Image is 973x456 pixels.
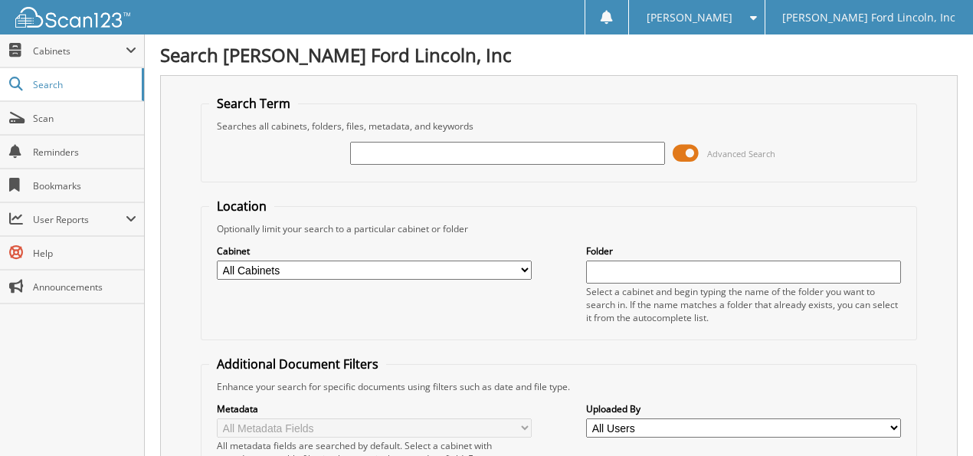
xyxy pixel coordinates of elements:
span: Bookmarks [33,179,136,192]
legend: Additional Document Filters [209,356,386,372]
span: [PERSON_NAME] Ford Lincoln, Inc [782,13,955,22]
div: Searches all cabinets, folders, files, metadata, and keywords [209,120,909,133]
span: Cabinets [33,44,126,57]
div: Select a cabinet and begin typing the name of the folder you want to search in. If the name match... [586,285,901,324]
span: User Reports [33,213,126,226]
div: Optionally limit your search to a particular cabinet or folder [209,222,909,235]
div: Enhance your search for specific documents using filters such as date and file type. [209,380,909,393]
span: Help [33,247,136,260]
span: [PERSON_NAME] [647,13,732,22]
span: Reminders [33,146,136,159]
label: Cabinet [217,244,532,258]
h1: Search [PERSON_NAME] Ford Lincoln, Inc [160,42,958,67]
span: Advanced Search [707,148,775,159]
legend: Search Term [209,95,298,112]
legend: Location [209,198,274,215]
label: Folder [586,244,901,258]
span: Scan [33,112,136,125]
img: scan123-logo-white.svg [15,7,130,28]
label: Uploaded By [586,402,901,415]
span: Announcements [33,280,136,294]
label: Metadata [217,402,532,415]
span: Search [33,78,134,91]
